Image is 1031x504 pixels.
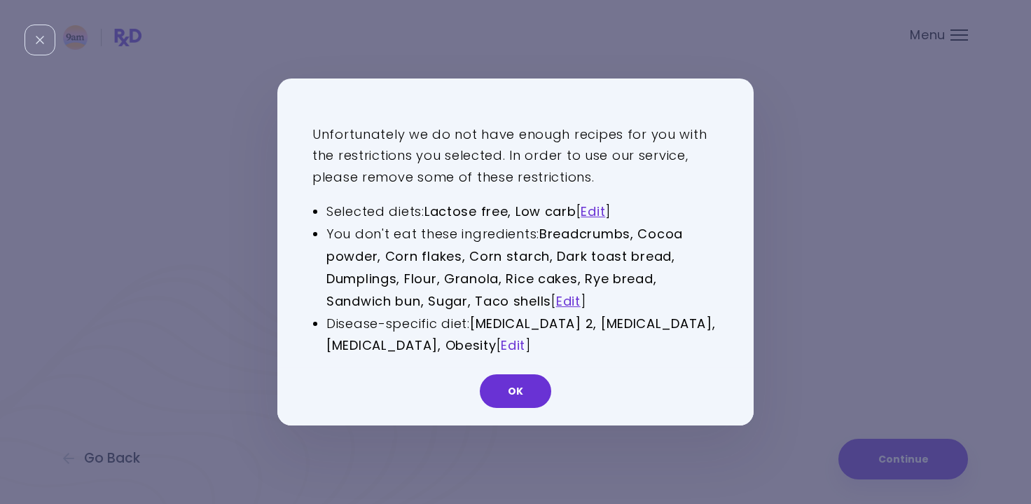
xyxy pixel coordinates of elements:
[480,374,551,408] button: OK
[326,313,719,357] li: Disease-specific diet: [ ]
[326,223,719,312] li: You don't eat these ingredients: [ ]
[556,292,581,310] a: Edit
[424,203,576,220] strong: Lactose free, Low carb
[312,124,719,189] p: Unfortunately we do not have enough recipes for you with the restrictions you selected. In order ...
[25,25,55,55] div: Close
[326,225,683,310] strong: Breadcrumbs, Cocoa powder, Corn flakes, Corn starch, Dark toast bread, Dumplings, Flour, Granola,...
[326,315,716,355] strong: [MEDICAL_DATA] 2, [MEDICAL_DATA], [MEDICAL_DATA], Obesity
[326,200,719,223] li: Selected diets: [ ]
[501,337,525,355] a: Edit
[581,203,605,220] a: Edit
